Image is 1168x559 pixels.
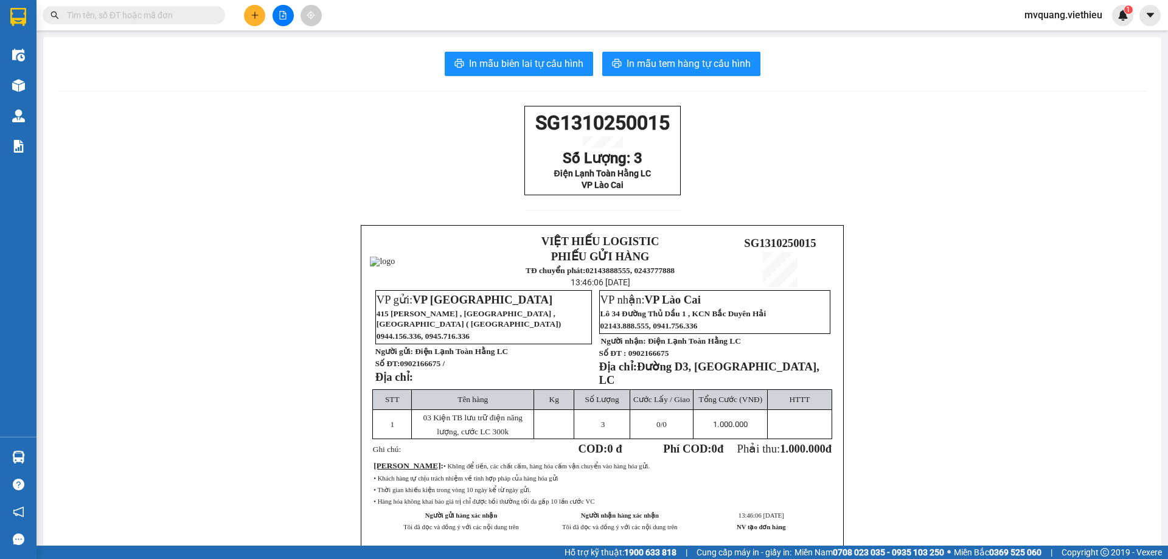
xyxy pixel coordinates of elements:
span: VP gửi: [377,293,552,306]
strong: Người nhận: [601,336,646,345]
span: 13:46:06 [DATE] [571,277,630,287]
span: Điện Lạnh Toàn Hằng LC [554,168,650,178]
span: • Thời gian khiếu kiện trong vòng 10 ngày kể từ ngày gửi. [374,487,530,493]
span: Số Lượng [585,395,619,404]
button: printerIn mẫu biên lai tự cấu hình [445,52,593,76]
strong: 0708 023 035 - 0935 103 250 [833,547,944,557]
span: STT [385,395,400,404]
span: VP nhận: [600,293,701,306]
span: printer [612,58,622,70]
sup: 1 [1124,5,1133,14]
img: solution-icon [12,140,25,153]
span: In mẫu tem hàng tự cấu hình [627,56,751,71]
span: 0 [656,420,661,429]
strong: Người nhận hàng xác nhận [581,512,659,519]
span: • Hàng hóa không khai báo giá trị chỉ được bồi thường tối đa gấp 10 lần cước VC [374,498,594,505]
span: SG1310250015 [744,237,816,249]
span: SG1310250015 [535,111,670,134]
span: 03 Kiện TB lưu trữ điện năng lượng, cước LC 300k [423,413,523,436]
span: 0902166675 [628,349,669,358]
img: icon-new-feature [1118,10,1128,21]
span: Miền Bắc [954,546,1041,559]
span: Kg [549,395,559,404]
button: caret-down [1139,5,1161,26]
span: 0902166675 / [400,359,445,368]
strong: VIỆT HIẾU LOGISTIC [541,235,659,248]
span: VP Lào Cai [645,293,701,306]
strong: Người gửi hàng xác nhận [425,512,498,519]
img: warehouse-icon [12,109,25,122]
span: | [1051,546,1052,559]
span: plus [251,11,259,19]
input: Tìm tên, số ĐT hoặc mã đơn [67,9,210,22]
button: file-add [273,5,294,26]
span: question-circle [13,479,24,490]
strong: Số ĐT: [375,359,445,368]
strong: Địa chỉ: [599,360,637,373]
img: warehouse-icon [12,49,25,61]
strong: Địa chỉ: [375,370,413,383]
span: VP Lào Cai [582,180,624,190]
span: : [374,461,443,470]
strong: 1900 633 818 [624,547,676,557]
span: Tổng Cước (VNĐ) [698,395,762,404]
span: Tôi đã đọc và đồng ý với các nội dung trên [403,524,519,530]
button: aim [301,5,322,26]
span: Điện Lạnh Toàn Hằng LC [648,336,741,345]
span: Lô 34 Đường Thủ Dầu 1 , KCN Bắc Duyên Hải [600,309,766,318]
strong: 02143888555, 0243777888 [585,266,675,275]
span: file-add [279,11,287,19]
span: HTTT [789,395,810,404]
span: In mẫu biên lai tự cấu hình [469,56,583,71]
span: message [13,533,24,545]
span: 1.000.000 [780,442,826,455]
strong: COD: [579,442,622,455]
span: ⚪️ [947,550,951,555]
span: notification [13,506,24,518]
span: Phải thu: [737,442,832,455]
span: | [686,546,687,559]
strong: NV tạo đơn hàng [737,524,785,530]
span: 3 [601,420,605,429]
span: 02143.888.555, 0941.756.336 [600,321,698,330]
button: plus [244,5,265,26]
img: warehouse-icon [12,79,25,92]
span: aim [307,11,315,19]
span: 1.000.000 [713,420,748,429]
span: Ghi chú: [373,445,401,454]
strong: Số ĐT : [599,349,627,358]
strong: PHIẾU GỬI HÀNG [551,250,650,263]
span: Cung cấp máy in - giấy in: [697,546,791,559]
span: copyright [1100,548,1109,557]
span: • Không để tiền, các chất cấm, hàng hóa cấm vận chuyển vào hàng hóa gửi. [443,463,650,470]
img: logo-vxr [10,8,26,26]
span: Điện Lạnh Toàn Hằng LC [415,347,508,356]
span: VP [GEOGRAPHIC_DATA] [412,293,552,306]
span: 0 đ [607,442,622,455]
span: đ [826,442,832,455]
span: Cước Lấy / Giao [633,395,690,404]
span: 415 [PERSON_NAME] , [GEOGRAPHIC_DATA] , [GEOGRAPHIC_DATA] ( [GEOGRAPHIC_DATA]) [377,309,561,328]
strong: 0369 525 060 [989,547,1041,557]
span: Tôi đã đọc và đồng ý với các nội dung trên [562,524,678,530]
span: Tên hàng [457,395,488,404]
span: /0 [656,420,667,429]
span: Miền Nam [794,546,944,559]
img: logo [370,257,395,266]
span: Số Lượng: 3 [563,150,642,167]
img: warehouse-icon [12,451,25,464]
span: Đường D3, [GEOGRAPHIC_DATA], LC [599,360,819,386]
strong: Phí COD: đ [663,442,723,455]
span: Hỗ trợ kỹ thuật: [565,546,676,559]
span: 1 [1126,5,1130,14]
span: 0944.156.336, 0945.716.336 [377,332,470,341]
span: mvquang.viethieu [1015,7,1112,23]
span: 1 [390,420,394,429]
span: search [50,11,59,19]
span: 13:46:06 [DATE] [739,512,784,519]
span: printer [454,58,464,70]
span: caret-down [1145,10,1156,21]
strong: Người gửi: [375,347,413,356]
span: [PERSON_NAME] [374,461,440,470]
span: • Khách hàng tự chịu trách nhiệm về tính hợp pháp của hàng hóa gửi [374,475,558,482]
